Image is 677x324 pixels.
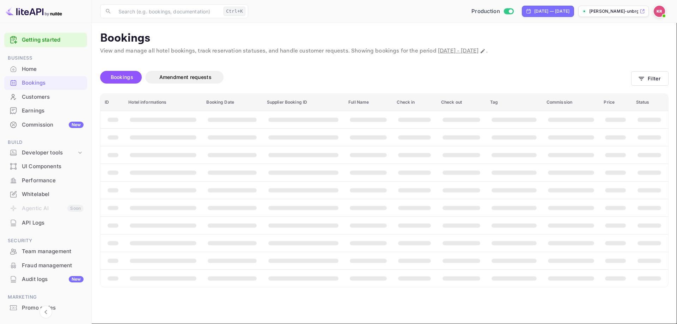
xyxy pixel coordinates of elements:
[4,293,87,301] span: Marketing
[224,7,245,16] div: Ctrl+K
[599,94,632,111] th: Price
[654,6,665,17] img: Kobus Roux
[22,177,84,185] div: Performance
[22,107,84,115] div: Earnings
[159,74,212,80] span: Amendment requests
[22,149,77,157] div: Developer tools
[22,247,84,256] div: Team management
[479,48,486,55] button: Change date range
[100,94,668,287] table: booking table
[100,94,124,111] th: ID
[22,65,84,73] div: Home
[392,94,437,111] th: Check in
[589,8,638,14] p: [PERSON_NAME]-unbrg.[PERSON_NAME]...
[471,7,500,16] span: Production
[22,275,84,283] div: Audit logs
[22,163,84,171] div: UI Components
[263,94,344,111] th: Supplier Booking ID
[486,94,542,111] th: Tag
[469,7,516,16] div: Switch to Sandbox mode
[438,47,478,55] span: [DATE] - [DATE]
[124,94,202,111] th: Hotel informations
[542,94,600,111] th: Commission
[437,94,486,111] th: Check out
[22,219,84,227] div: API Logs
[100,31,669,45] p: Bookings
[69,276,84,282] div: New
[4,139,87,146] span: Build
[100,47,669,55] p: View and manage all hotel bookings, track reservation statuses, and handle customer requests. Sho...
[39,306,52,318] button: Collapse navigation
[631,71,669,86] button: Filter
[22,190,84,198] div: Whitelabel
[632,94,668,111] th: Status
[202,94,262,111] th: Booking Date
[22,262,84,270] div: Fraud management
[22,36,84,44] a: Getting started
[22,93,84,101] div: Customers
[22,121,84,129] div: Commission
[534,8,569,14] div: [DATE] — [DATE]
[4,54,87,62] span: Business
[100,71,631,84] div: account-settings tabs
[4,237,87,245] span: Security
[22,79,84,87] div: Bookings
[111,74,133,80] span: Bookings
[22,304,84,312] div: Promo codes
[344,94,392,111] th: Full Name
[114,4,221,18] input: Search (e.g. bookings, documentation)
[69,122,84,128] div: New
[6,6,62,17] img: LiteAPI logo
